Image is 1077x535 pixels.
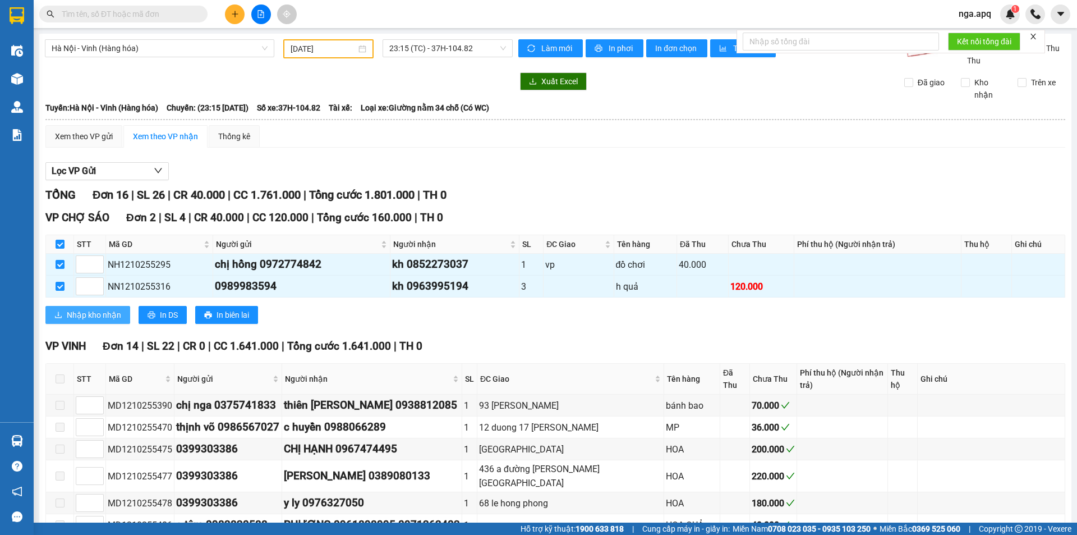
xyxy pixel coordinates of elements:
span: check [781,423,790,432]
span: download [54,311,62,320]
span: Miền Nam [733,523,871,535]
span: nga.apq [950,7,1000,21]
div: 3 [521,280,541,294]
th: Đã Thu [720,364,750,395]
span: VP VINH [45,340,86,353]
span: ⚪️ [873,527,877,531]
span: In đơn chọn [655,42,698,54]
span: TỔNG [45,188,76,202]
div: Xem theo VP gửi [55,130,113,143]
img: icon-new-feature [1005,9,1015,19]
div: vp [479,518,662,532]
button: plus [225,4,245,24]
span: Chuyến: (23:15 [DATE]) [167,102,248,114]
div: h quả [616,280,675,294]
span: printer [595,44,604,53]
span: Miền Bắc [880,523,960,535]
span: CC 1.761.000 [233,188,301,202]
span: SL 26 [137,188,165,202]
button: aim [277,4,297,24]
div: [GEOGRAPHIC_DATA] [479,442,662,456]
div: 12 duong 17 [PERSON_NAME] [479,420,662,435]
span: Tổng cước 1.641.000 [287,340,391,353]
sup: 1 [1011,5,1019,13]
span: check [786,445,795,454]
span: Tổng cước 160.000 [317,211,412,224]
button: printerIn biên lai [195,306,258,324]
div: HOA QUẢ [666,518,717,532]
div: HOA [666,442,717,456]
div: 200.000 [752,442,795,456]
span: | [632,523,634,535]
th: Chưa Thu [729,235,794,254]
span: | [141,340,144,353]
th: SL [462,364,477,395]
td: MD1210255477 [106,460,174,492]
span: ĐC Giao [480,373,652,385]
div: 93 [PERSON_NAME] [479,399,662,413]
span: Người nhận [285,373,450,385]
td: MD1210255470 [106,417,174,438]
button: syncLàm mới [518,39,583,57]
span: Tổng cước 1.801.000 [309,188,415,202]
span: question-circle [12,461,22,472]
button: Lọc VP Gửi [45,162,169,180]
div: MD1210255478 [108,496,172,510]
button: caret-down [1051,4,1070,24]
span: Cung cấp máy in - giấy in: [642,523,730,535]
span: Đã giao [913,76,949,89]
div: 0399303386 [176,441,280,458]
th: STT [74,364,106,395]
input: Nhập số tổng đài [743,33,939,51]
span: Người gửi [177,373,270,385]
span: Xuất Excel [541,75,578,88]
span: | [228,188,231,202]
span: CR 0 [183,340,205,353]
div: 436 a đường [PERSON_NAME][GEOGRAPHIC_DATA] [479,462,662,490]
div: c huyền 0988066289 [284,419,460,436]
span: down [154,166,163,175]
button: Kết nối tổng đài [948,33,1020,51]
span: Hỗ trợ kỹ thuật: [521,523,624,535]
div: 40.000 [752,518,795,532]
div: thịnh võ 0986567027 [176,419,280,436]
span: TH 0 [399,340,422,353]
span: copyright [1015,525,1023,533]
div: 1 [464,496,475,510]
div: [PERSON_NAME] 0389080133 [284,468,460,484]
div: 36.000 [752,420,795,435]
input: Tìm tên, số ĐT hoặc mã đơn [62,8,194,20]
div: bánh bao [666,399,717,413]
th: STT [74,235,106,254]
button: downloadNhập kho nhận [45,306,130,324]
span: search [47,10,54,18]
div: chị nga 0375741833 [176,397,280,414]
span: Kho nhận [970,76,1009,101]
div: c tâm 0983820588 [176,516,280,533]
span: | [417,188,420,202]
div: kh 0852273037 [392,256,517,273]
div: 220.000 [752,469,795,483]
div: 0989983594 [215,278,388,295]
div: vp [545,258,611,272]
div: NN1210255316 [108,280,211,294]
span: | [282,340,284,353]
span: Số xe: 37H-104.82 [257,102,320,114]
img: warehouse-icon [11,45,23,57]
span: | [188,211,191,224]
div: 0399303386 [176,495,280,511]
span: Đơn 16 [93,188,128,202]
strong: 0369 525 060 [912,524,960,533]
span: printer [148,311,155,320]
span: | [969,523,970,535]
div: NH1210255295 [108,258,211,272]
th: Tên hàng [614,235,677,254]
div: 70.000 [752,399,795,413]
div: MD1210255475 [108,442,172,456]
button: In đơn chọn [646,39,707,57]
td: MD1210255478 [106,492,174,514]
span: close [1029,33,1037,40]
span: TH 0 [420,211,443,224]
div: HOA [666,496,717,510]
span: SL 4 [164,211,186,224]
